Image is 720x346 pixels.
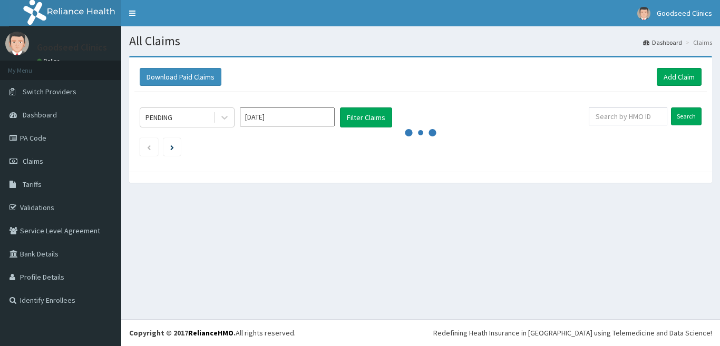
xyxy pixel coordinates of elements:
input: Search [671,107,702,125]
input: Select Month and Year [240,107,335,126]
a: Next page [170,142,174,152]
span: Claims [23,156,43,166]
button: Filter Claims [340,107,392,127]
a: RelianceHMO [188,328,233,338]
button: Download Paid Claims [140,68,221,86]
h1: All Claims [129,34,712,48]
footer: All rights reserved. [121,319,720,346]
p: Goodseed Clinics [37,43,107,52]
a: Previous page [147,142,151,152]
div: Redefining Heath Insurance in [GEOGRAPHIC_DATA] using Telemedicine and Data Science! [433,328,712,338]
span: Tariffs [23,180,42,189]
svg: audio-loading [405,117,436,149]
a: Add Claim [657,68,702,86]
span: Goodseed Clinics [657,8,712,18]
li: Claims [683,38,712,47]
span: Dashboard [23,110,57,120]
input: Search by HMO ID [589,107,667,125]
strong: Copyright © 2017 . [129,328,236,338]
div: PENDING [145,112,172,123]
span: Switch Providers [23,87,76,96]
a: Dashboard [643,38,682,47]
img: User Image [5,32,29,55]
img: User Image [637,7,650,20]
a: Online [37,57,62,65]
